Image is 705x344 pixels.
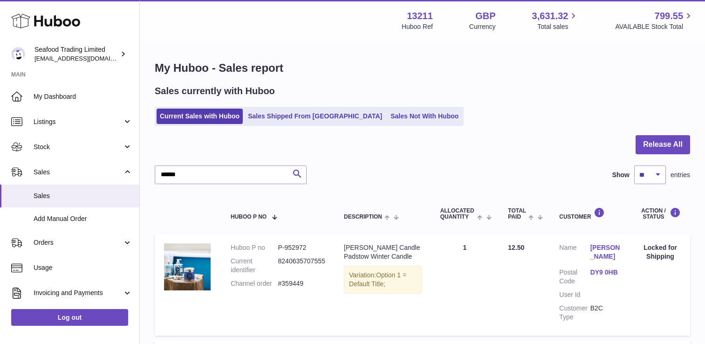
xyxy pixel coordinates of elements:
span: Total paid [508,208,526,220]
dt: Huboo P no [231,243,278,252]
dt: Postal Code [559,268,590,286]
a: Sales Not With Huboo [387,109,462,124]
div: Customer [559,207,621,220]
div: Seafood Trading Limited [34,45,118,63]
span: Usage [34,263,132,272]
div: Huboo Ref [402,22,433,31]
a: Sales Shipped From [GEOGRAPHIC_DATA] [245,109,385,124]
dd: P-952972 [278,243,326,252]
span: 3,631.32 [532,10,568,22]
strong: 13211 [407,10,433,22]
a: 799.55 AVAILABLE Stock Total [615,10,694,31]
img: 132111711550721.png [164,243,211,290]
span: 799.55 [655,10,683,22]
span: ALLOCATED Quantity [440,208,475,220]
span: Add Manual Order [34,214,132,223]
div: Action / Status [640,207,681,220]
dt: User Id [559,290,590,299]
img: online@rickstein.com [11,47,25,61]
div: Locked for Shipping [640,243,681,261]
dt: Channel order [231,279,278,288]
span: 12.50 [508,244,524,251]
dd: #359449 [278,279,326,288]
a: [PERSON_NAME] [590,243,621,261]
dt: Name [559,243,590,263]
a: DY9 0HB [590,268,621,277]
span: entries [671,171,690,179]
div: Currency [469,22,496,31]
dd: 8240635707555 [278,257,326,275]
span: Option 1 = Default Title; [349,271,406,288]
span: [EMAIL_ADDRESS][DOMAIN_NAME] [34,55,137,62]
div: Variation: [344,266,422,294]
strong: GBP [475,10,495,22]
td: 1 [431,234,499,335]
span: Orders [34,238,123,247]
span: Description [344,214,382,220]
a: Current Sales with Huboo [157,109,243,124]
span: AVAILABLE Stock Total [615,22,694,31]
span: Huboo P no [231,214,267,220]
a: 3,631.32 Total sales [532,10,579,31]
div: [PERSON_NAME] Candle Padstow Winter Candle [344,243,422,261]
span: Sales [34,192,132,200]
span: Listings [34,117,123,126]
h1: My Huboo - Sales report [155,61,690,76]
dd: B2C [590,304,621,322]
span: My Dashboard [34,92,132,101]
span: Invoicing and Payments [34,289,123,297]
label: Show [612,171,630,179]
dt: Customer Type [559,304,590,322]
h2: Sales currently with Huboo [155,85,275,97]
span: Total sales [537,22,579,31]
dt: Current identifier [231,257,278,275]
span: Stock [34,143,123,151]
button: Release All [636,135,690,154]
span: Sales [34,168,123,177]
a: Log out [11,309,128,326]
